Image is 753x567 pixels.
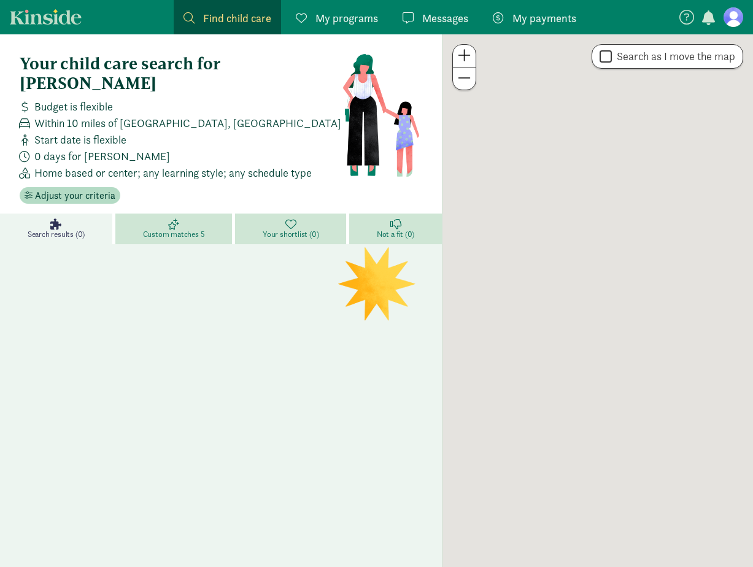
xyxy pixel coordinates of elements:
span: My payments [512,10,576,26]
span: Custom matches 5 [143,229,205,239]
span: 0 days for [PERSON_NAME] [34,148,170,164]
h4: Your child care search for [PERSON_NAME] [20,54,342,93]
button: Adjust your criteria [20,187,120,204]
a: Custom matches 5 [115,214,235,244]
span: Find child care [203,10,271,26]
a: Your shortlist (0) [235,214,349,244]
span: My programs [315,10,378,26]
a: Not a fit (0) [349,214,442,244]
span: Budget is flexible [34,98,113,115]
span: Not a fit (0) [377,229,414,239]
span: Home based or center; any learning style; any schedule type [34,164,312,181]
span: Your shortlist (0) [263,229,319,239]
span: Search results (0) [28,229,85,239]
span: Start date is flexible [34,131,126,148]
a: Kinside [10,9,82,25]
span: Messages [422,10,468,26]
label: Search as I move the map [612,49,735,64]
span: Adjust your criteria [35,188,115,203]
div: Click to see details [587,290,608,311]
span: Within 10 miles of [GEOGRAPHIC_DATA], [GEOGRAPHIC_DATA] [34,115,341,131]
